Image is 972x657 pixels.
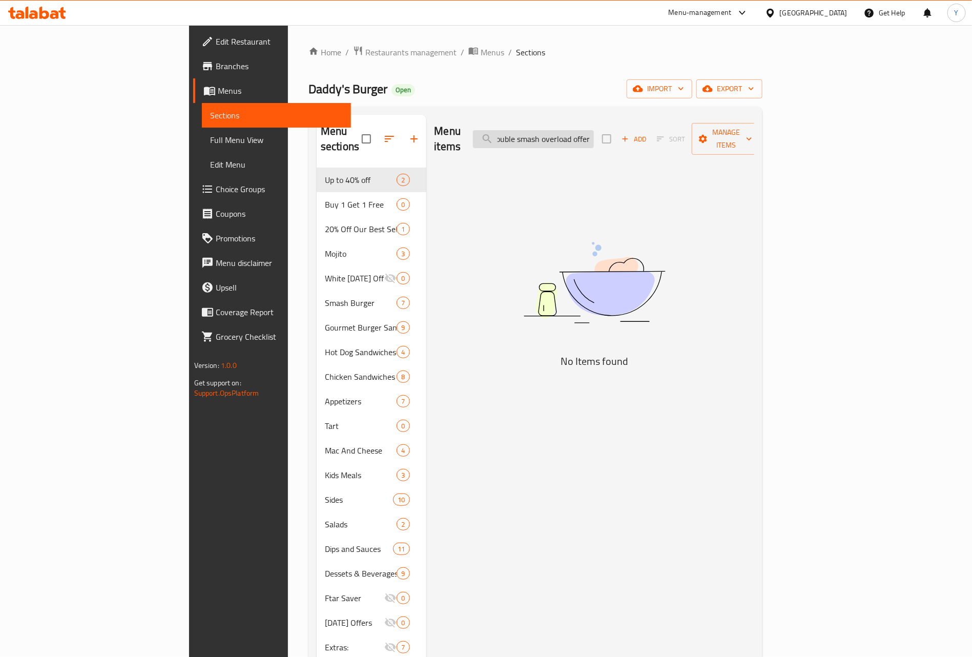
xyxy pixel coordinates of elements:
[705,83,754,95] span: export
[325,420,397,432] div: Tart
[317,512,426,537] div: Salads2
[210,158,343,171] span: Edit Menu
[194,359,219,372] span: Version:
[353,46,457,59] a: Restaurants management
[394,544,409,554] span: 11
[216,331,343,343] span: Grocery Checklist
[325,641,384,653] span: Extras:
[325,395,397,407] span: Appetizers
[397,592,409,604] div: items
[397,274,409,283] span: 0
[397,323,409,333] span: 9
[325,297,397,309] span: Smash Burger
[397,249,409,259] span: 3
[397,346,409,358] div: items
[466,353,722,369] h5: No Items found
[216,257,343,269] span: Menu disclaimer
[397,567,409,580] div: items
[193,29,351,54] a: Edit Restaurant
[325,272,384,284] div: White Friday Offers
[317,291,426,315] div: Smash Burger7
[397,174,409,186] div: items
[325,346,397,358] span: Hot Dog Sandwiches
[617,131,650,147] span: Add item
[516,46,545,58] span: Sections
[461,46,464,58] li: /
[384,272,397,284] svg: Inactive section
[635,83,684,95] span: import
[620,133,648,145] span: Add
[397,520,409,529] span: 2
[317,168,426,192] div: Up to 40% off2
[481,46,504,58] span: Menus
[210,134,343,146] span: Full Menu View
[325,543,393,555] span: Dips and Sauces
[397,569,409,579] span: 9
[325,617,384,629] div: Ramadan Offers
[325,469,397,481] span: Kids Meals
[384,641,397,653] svg: Inactive section
[397,248,409,260] div: items
[325,444,397,457] span: Mac And Cheese
[397,641,409,653] div: items
[955,7,959,18] span: Y
[194,376,241,389] span: Get support on:
[397,224,409,234] span: 1
[210,109,343,121] span: Sections
[397,470,409,480] span: 3
[397,518,409,530] div: items
[397,469,409,481] div: items
[317,438,426,463] div: Mac And Cheese4
[393,543,409,555] div: items
[466,215,722,351] img: dish.svg
[193,300,351,324] a: Coverage Report
[397,223,409,235] div: items
[696,79,762,98] button: export
[397,175,409,185] span: 2
[356,128,377,150] span: Select all sections
[391,84,415,96] div: Open
[317,389,426,414] div: Appetizers7
[202,103,351,128] a: Sections
[325,617,384,629] span: [DATE] Offers
[377,127,402,151] span: Sort sections
[473,130,594,148] input: search
[325,174,397,186] span: Up to 40% off
[193,324,351,349] a: Grocery Checklist
[317,340,426,364] div: Hot Dog Sandwiches4
[317,414,426,438] div: Tart0
[692,123,760,155] button: Manage items
[325,321,397,334] span: Gourmet Burger Sandwiches
[397,617,409,629] div: items
[325,518,397,530] span: Salads
[317,315,426,340] div: Gourmet Burger Sandwiches9
[384,592,397,604] svg: Inactive section
[325,272,384,284] span: White [DATE] Offers
[700,126,752,152] span: Manage items
[397,321,409,334] div: items
[216,232,343,244] span: Promotions
[317,192,426,217] div: Buy 1 Get 1 Free0
[397,371,409,383] div: items
[216,60,343,72] span: Branches
[202,152,351,177] a: Edit Menu
[317,561,426,586] div: Dessets & Beverages9
[397,397,409,406] span: 7
[194,386,259,400] a: Support.OpsPlatform
[317,487,426,512] div: Sides10
[216,208,343,220] span: Coupons
[365,46,457,58] span: Restaurants management
[317,610,426,635] div: [DATE] Offers0
[325,248,397,260] span: Mojito
[317,537,426,561] div: Dips and Sauces11
[468,46,504,59] a: Menus
[216,183,343,195] span: Choice Groups
[325,198,397,211] div: Buy 1 Get 1 Free
[508,46,512,58] li: /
